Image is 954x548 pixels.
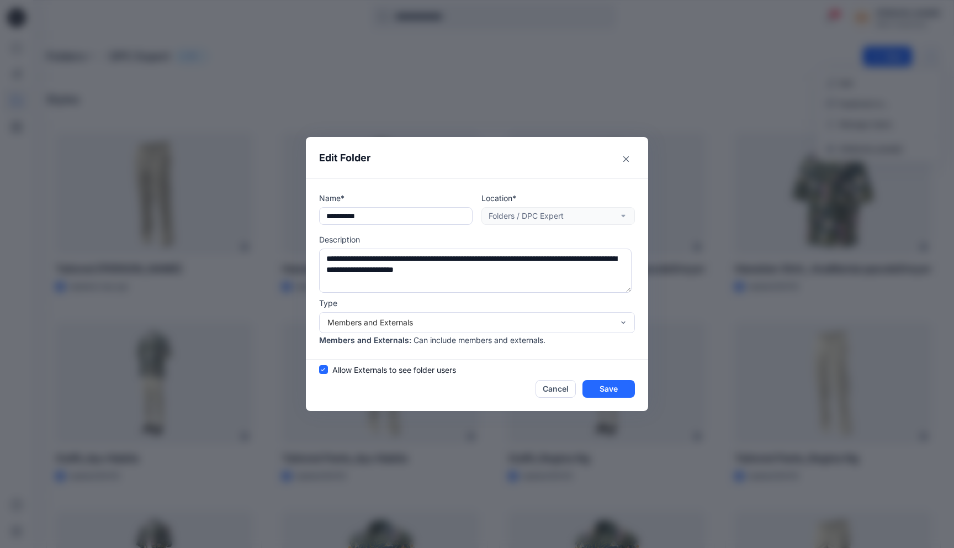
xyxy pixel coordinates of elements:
p: Description [319,234,635,245]
p: Can include members and externals. [414,334,545,346]
button: Close [617,150,635,168]
div: Members and Externals [327,317,613,328]
p: Name* [319,192,473,204]
p: Location* [481,192,635,204]
span: Allow Externals to see folder users [332,364,456,376]
header: Edit Folder [306,137,648,178]
button: Save [582,380,635,398]
p: Type [319,297,635,309]
button: Cancel [536,380,576,398]
p: Members and Externals : [319,334,411,346]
